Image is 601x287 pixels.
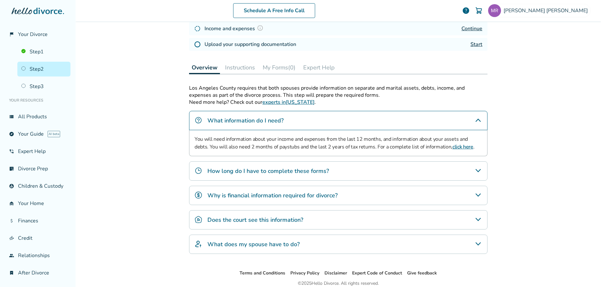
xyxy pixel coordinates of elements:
button: Overview [189,61,220,74]
p: Los Angeles County requires that both spouses provide information on separate and marital assets,... [189,85,487,99]
button: Expert Help [301,61,337,74]
h4: Upload your supporting documentation [205,40,296,48]
img: Cart [475,7,483,14]
span: Your Divorce [18,31,48,38]
span: [PERSON_NAME] [PERSON_NAME] [504,7,590,14]
img: What does my spouse have to do? [195,240,202,248]
a: help [462,7,470,14]
div: What information do I need? [189,111,487,130]
span: AI beta [48,131,60,137]
button: My Forms(0) [260,61,298,74]
li: Give feedback [407,269,437,277]
img: What information do I need? [195,116,202,124]
a: finance_modeCredit [5,231,70,246]
h4: What information do I need? [207,116,284,125]
a: Step1 [17,44,70,59]
p: You will need information about your income and expenses from the last 12 months, and information... [195,135,482,151]
img: Question Mark [257,25,263,31]
h4: How long do I have to complete these forms? [207,167,329,175]
div: What does my spouse have to do? [189,235,487,254]
a: groupRelationships [5,248,70,263]
span: attach_money [9,218,14,223]
span: account_child [9,184,14,189]
a: Privacy Policy [290,270,319,276]
li: Disclaimer [324,269,347,277]
span: phone_in_talk [9,149,14,154]
a: phone_in_talkExpert Help [5,144,70,159]
a: Start [470,41,482,48]
a: Step2 [17,62,70,76]
a: flag_2Your Divorce [5,27,70,42]
span: finance_mode [9,236,14,241]
span: flag_2 [9,32,14,37]
div: How long do I have to complete these forms? [189,161,487,181]
span: bookmark_check [9,270,14,275]
button: Instructions [223,61,258,74]
h4: Does the court see this information? [207,216,303,224]
span: group [9,253,14,258]
a: account_childChildren & Custody [5,179,70,193]
a: Step3 [17,79,70,94]
a: garage_homeYour Home [5,196,70,211]
span: view_list [9,114,14,119]
h4: What does my spouse have to do? [207,240,300,248]
a: Schedule A Free Info Call [233,3,315,18]
p: Need more help? Check out our . [189,99,487,106]
a: Terms and Conditions [240,270,285,276]
img: How long do I have to complete these forms? [195,167,202,175]
div: Does the court see this information? [189,210,487,229]
img: Does the court see this information? [195,216,202,223]
a: bookmark_checkAfter Divorce [5,265,70,280]
a: list_alt_checkDivorce Prep [5,161,70,176]
a: click here [452,143,473,150]
h4: Why is financial information required for divorce? [207,191,338,200]
span: garage_home [9,201,14,206]
a: exploreYour GuideAI beta [5,127,70,141]
li: Your Resources [5,94,70,107]
img: morganrusler@gmail.com [488,4,501,17]
span: list_alt_check [9,166,14,171]
a: view_listAll Products [5,109,70,124]
div: Why is financial information required for divorce? [189,186,487,205]
img: In Progress [194,25,201,32]
a: Expert Code of Conduct [352,270,402,276]
img: Why is financial information required for divorce? [195,191,202,199]
a: Continue [461,25,482,32]
iframe: Chat Widget [569,256,601,287]
span: explore [9,131,14,137]
h4: Income and expenses [205,24,265,33]
a: experts in[US_STATE] [262,99,314,106]
img: Not Started [194,41,201,48]
a: attach_moneyFinances [5,213,70,228]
